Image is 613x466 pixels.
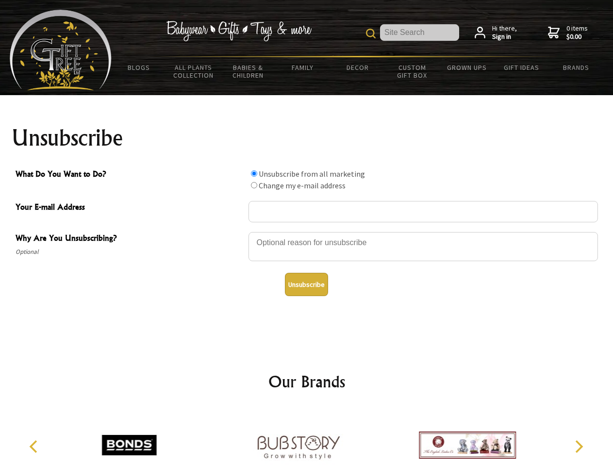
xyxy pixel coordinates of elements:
input: Site Search [380,24,459,41]
img: Babyware - Gifts - Toys and more... [10,10,112,90]
img: product search [366,29,376,38]
input: Your E-mail Address [249,201,598,222]
a: Babies & Children [221,57,276,85]
a: Grown Ups [439,57,494,78]
a: 0 items$0.00 [548,24,588,41]
span: 0 items [566,24,588,41]
span: Why Are You Unsubscribing? [16,232,244,246]
input: What Do You Want to Do? [251,170,257,177]
label: Change my e-mail address [259,181,346,190]
h1: Unsubscribe [12,126,602,150]
button: Next [568,436,589,457]
a: BLOGS [112,57,166,78]
strong: $0.00 [566,33,588,41]
span: Your E-mail Address [16,201,244,215]
h2: Our Brands [19,370,594,393]
textarea: Why Are You Unsubscribing? [249,232,598,261]
span: Hi there, [492,24,517,41]
a: Gift Ideas [494,57,549,78]
button: Unsubscribe [285,273,328,296]
a: Family [276,57,331,78]
button: Previous [24,436,46,457]
a: Decor [330,57,385,78]
span: Optional [16,246,244,258]
input: What Do You Want to Do? [251,182,257,188]
label: Unsubscribe from all marketing [259,169,365,179]
a: All Plants Collection [166,57,221,85]
a: Brands [549,57,604,78]
img: Babywear - Gifts - Toys & more [166,21,312,41]
a: Custom Gift Box [385,57,440,85]
a: Hi there,Sign in [475,24,517,41]
strong: Sign in [492,33,517,41]
span: What Do You Want to Do? [16,168,244,182]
